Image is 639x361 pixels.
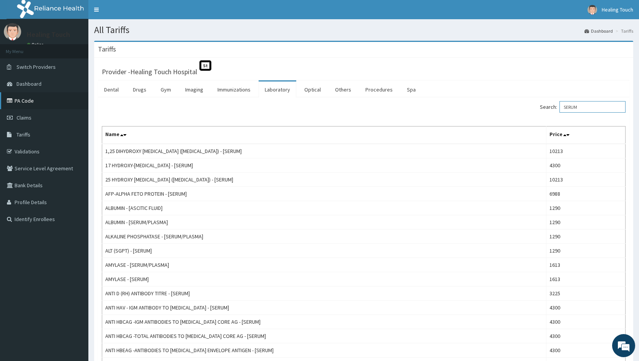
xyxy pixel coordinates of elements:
[127,82,153,98] a: Drugs
[546,315,626,329] td: 4300
[401,82,422,98] a: Spa
[102,258,546,272] td: AMYLASE - [SERUM/PLASMA]
[559,101,626,113] input: Search:
[546,215,626,230] td: 1290
[102,244,546,258] td: ALT (SGPT) - [SERUM]
[179,82,209,98] a: Imaging
[17,114,32,121] span: Claims
[102,215,546,230] td: ALBUMIN - [SERUM/PLASMA]
[154,82,177,98] a: Gym
[17,63,56,70] span: Switch Providers
[546,301,626,315] td: 4300
[546,144,626,158] td: 10213
[102,144,546,158] td: 1,25 DIHYDROXY [MEDICAL_DATA] ([MEDICAL_DATA]) - [SERUM]
[102,329,546,343] td: ANTI HBCAG -TOTAL ANTIBODIES TO [MEDICAL_DATA] CORE AG - [SERUM]
[27,31,70,38] p: Healing Touch
[546,343,626,358] td: 4300
[546,258,626,272] td: 1613
[98,46,116,53] h3: Tariffs
[546,201,626,215] td: 1290
[102,230,546,244] td: ALKALINE PHOSPHATASE - [SERUM/PLASMA]
[45,97,106,175] span: We're online!
[17,80,41,87] span: Dashboard
[102,301,546,315] td: ANTI HAV - IGM ANTIBODY TO [MEDICAL_DATA] - [SERUM]
[546,329,626,343] td: 4300
[329,82,357,98] a: Others
[102,68,197,75] h3: Provider - Healing Touch Hospital
[540,101,626,113] label: Search:
[546,286,626,301] td: 3225
[546,230,626,244] td: 1290
[602,6,633,13] span: Healing Touch
[588,5,597,15] img: User Image
[98,82,125,98] a: Dental
[102,126,546,144] th: Name
[546,173,626,187] td: 10213
[546,126,626,144] th: Price
[102,315,546,329] td: ANTI HBCAG -IGM ANTIBODIES TO [MEDICAL_DATA] CORE AG - [SERUM]
[126,4,144,22] div: Minimize live chat window
[546,244,626,258] td: 1290
[298,82,327,98] a: Optical
[211,82,257,98] a: Immunizations
[359,82,399,98] a: Procedures
[102,201,546,215] td: ALBUMIN - [ASCITIC FLUID]
[14,38,31,58] img: d_794563401_company_1708531726252_794563401
[94,25,633,35] h1: All Tariffs
[199,60,211,71] span: St
[102,173,546,187] td: 25 HYDROXY [MEDICAL_DATA] ([MEDICAL_DATA]) - [SERUM]
[40,43,129,53] div: Chat with us now
[102,286,546,301] td: ANTI D (RH) ANTIBODY TITRE - [SERUM]
[102,343,546,358] td: ANTI HBEAG -ANTIBODIES TO [MEDICAL_DATA] ENVELOPE ANTIGEN - [SERUM]
[17,131,30,138] span: Tariffs
[4,210,146,237] textarea: Type your message and hit 'Enter'
[546,272,626,286] td: 1613
[546,187,626,201] td: 6988
[102,158,546,173] td: 17 HYDROXY-[MEDICAL_DATA] - [SERUM]
[27,42,45,47] a: Online
[102,272,546,286] td: AMYLASE - [SERUM]
[614,28,633,34] li: Tariffs
[102,187,546,201] td: AFP-ALPHA FETO PROTEIN - [SERUM]
[4,23,21,40] img: User Image
[584,28,613,34] a: Dashboard
[546,158,626,173] td: 4300
[259,82,296,98] a: Laboratory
